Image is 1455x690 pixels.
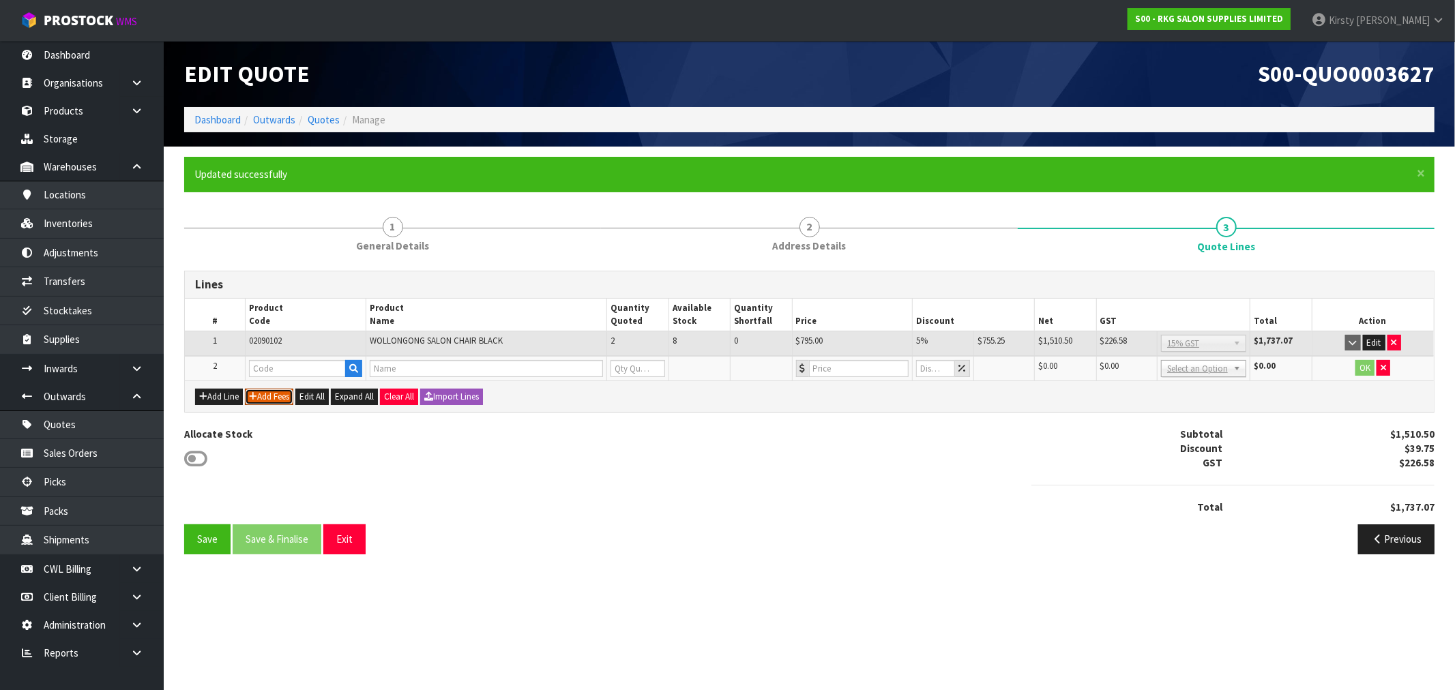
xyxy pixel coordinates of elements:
[233,524,321,554] button: Save & Finalise
[1180,442,1222,455] strong: Discount
[673,335,677,346] span: 8
[611,335,615,346] span: 2
[1355,360,1375,376] button: OK
[352,113,385,126] span: Manage
[331,389,378,405] button: Expand All
[184,524,231,554] button: Save
[1390,427,1435,440] strong: $1,510.50
[1254,360,1276,372] strong: $0.00
[1197,500,1222,513] strong: Total
[734,335,738,346] span: 0
[370,360,603,377] input: Name
[1329,14,1354,27] span: Kirsty
[1399,456,1435,469] strong: $226.58
[249,360,346,377] input: Code
[916,360,954,377] input: Discount %
[1038,360,1057,372] span: $0.00
[1254,335,1293,346] strong: $1,737.07
[731,299,792,331] th: Quantity Shortfall
[796,335,823,346] span: $795.00
[295,389,329,405] button: Edit All
[383,217,403,237] span: 1
[611,360,664,377] input: Qty Quoted
[366,299,606,331] th: Product Name
[1180,427,1222,440] strong: Subtotal
[335,391,374,402] span: Expand All
[1128,8,1291,30] a: S00 - RKG SALON SUPPLIES LIMITED
[245,299,366,331] th: Product Code
[1405,442,1435,455] strong: $39.75
[668,299,730,331] th: Available Stock
[1135,13,1283,25] strong: S00 - RKG SALON SUPPLIES LIMITED
[1250,299,1312,331] th: Total
[809,360,909,377] input: Price
[194,168,287,181] span: Updated successfully
[1100,360,1119,372] span: $0.00
[773,239,847,253] span: Address Details
[1258,59,1435,88] span: S00-QUO0003627
[1358,524,1435,554] button: Previous
[380,389,418,405] button: Clear All
[1417,164,1425,183] span: ×
[184,59,310,88] span: Edit Quote
[1203,456,1222,469] strong: GST
[607,299,668,331] th: Quantity Quoted
[308,113,340,126] a: Quotes
[978,335,1005,346] span: $755.25
[356,239,429,253] span: General Details
[1167,361,1228,377] span: Select an Option
[323,524,366,554] button: Exit
[245,389,293,405] button: Add Fees
[370,335,503,346] span: WOLLONGONG SALON CHAIR BLACK
[1167,335,1228,352] span: 15% GST
[1312,299,1434,331] th: Action
[1197,239,1255,254] span: Quote Lines
[184,427,252,441] label: Allocate Stock
[1216,217,1237,237] span: 3
[913,299,1035,331] th: Discount
[1035,299,1096,331] th: Net
[1038,335,1072,346] span: $1,510.50
[194,113,241,126] a: Dashboard
[185,299,245,331] th: #
[1363,335,1385,351] button: Edit
[1096,299,1250,331] th: GST
[1390,500,1435,513] strong: $1,737.07
[195,389,243,405] button: Add Line
[184,260,1435,564] span: Quote Lines
[44,12,113,29] span: ProStock
[1356,14,1430,27] span: [PERSON_NAME]
[792,299,913,331] th: Price
[195,278,1424,291] h3: Lines
[253,113,295,126] a: Outwards
[1100,335,1128,346] span: $226.58
[116,15,137,28] small: WMS
[213,360,217,372] span: 2
[799,217,820,237] span: 2
[420,389,483,405] button: Import Lines
[249,335,282,346] span: 02090102
[916,335,928,346] span: 5%
[213,335,217,346] span: 1
[20,12,38,29] img: cube-alt.png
